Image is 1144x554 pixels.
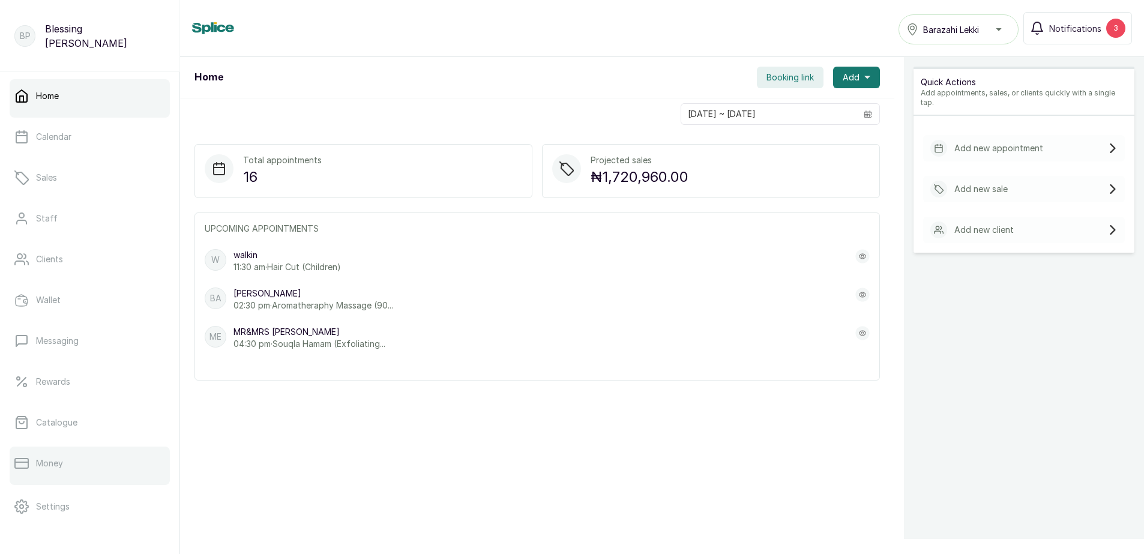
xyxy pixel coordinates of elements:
a: Rewards [10,365,170,399]
a: Catalogue [10,406,170,439]
span: Booking link [766,71,814,83]
p: BP [20,30,31,42]
h1: Home [194,70,223,85]
p: Calendar [36,131,71,143]
span: Notifications [1049,22,1101,35]
p: Wallet [36,294,61,306]
p: Add new sale [954,183,1008,195]
a: Clients [10,242,170,276]
p: UPCOMING APPOINTMENTS [205,223,870,235]
a: Sales [10,161,170,194]
p: Clients [36,253,63,265]
span: Barazahi Lekki [923,23,979,36]
p: ME [209,331,221,343]
a: Calendar [10,120,170,154]
p: walkin [233,249,341,261]
p: 02:30 pm · Aromatheraphy Massage (90... [233,300,393,312]
a: Wallet [10,283,170,317]
a: Staff [10,202,170,235]
a: Settings [10,490,170,523]
p: Add new appointment [954,142,1043,154]
p: Add appointments, sales, or clients quickly with a single tap. [921,88,1127,107]
p: Money [36,457,63,469]
p: Home [36,90,59,102]
p: ₦1,720,960.00 [591,166,688,188]
p: BA [210,292,221,304]
p: Messaging [36,335,79,347]
button: Barazahi Lekki [899,14,1019,44]
p: 11:30 am · Hair Cut (Children) [233,261,341,273]
p: [PERSON_NAME] [233,288,393,300]
a: Messaging [10,324,170,358]
p: Projected sales [591,154,688,166]
p: Rewards [36,376,70,388]
a: Money [10,447,170,480]
p: Quick Actions [921,76,1127,88]
p: MR&MRS [PERSON_NAME] [233,326,385,338]
p: Blessing [PERSON_NAME] [45,22,165,50]
p: 16 [243,166,322,188]
button: Add [833,67,880,88]
p: Catalogue [36,417,77,429]
button: Booking link [757,67,823,88]
p: W [211,254,220,266]
p: 04:30 pm · Souqla Hamam (Exfoliating... [233,338,385,350]
p: Settings [36,501,70,513]
a: Home [10,79,170,113]
p: Total appointments [243,154,322,166]
svg: calendar [864,110,872,118]
p: Add new client [954,224,1014,236]
button: Notifications3 [1023,12,1132,44]
input: Select date [681,104,856,124]
p: Sales [36,172,57,184]
span: Add [843,71,860,83]
div: 3 [1106,19,1125,38]
p: Staff [36,212,58,224]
